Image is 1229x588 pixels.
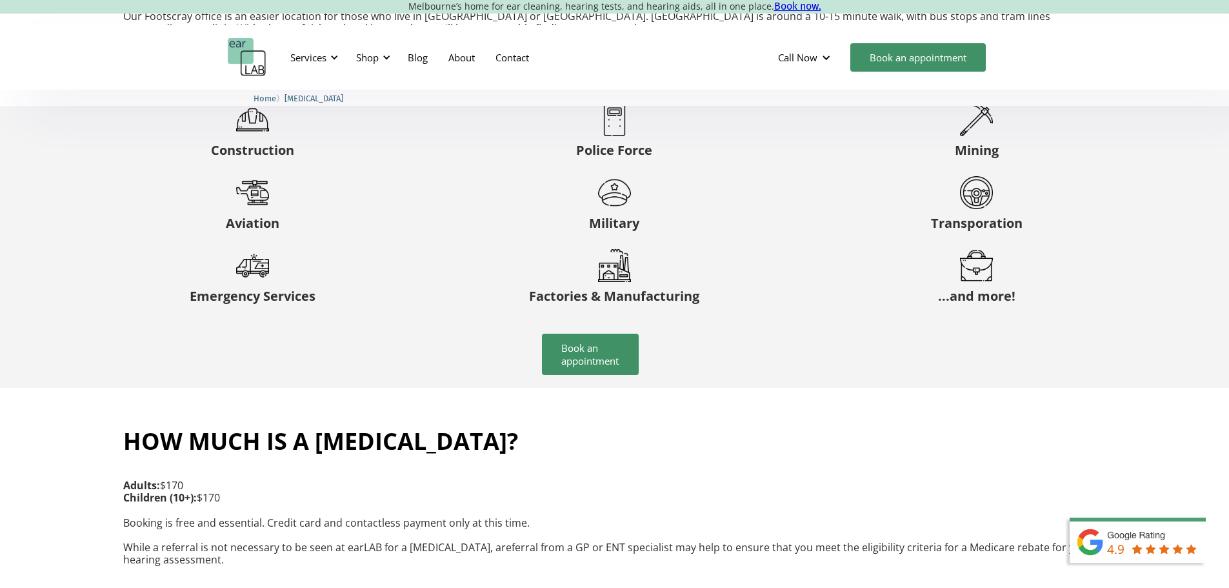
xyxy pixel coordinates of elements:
[226,214,279,232] strong: Aviation
[576,141,652,159] strong: Police Force
[529,287,699,305] strong: Factories & Manufacturing
[123,478,160,492] strong: Adults:
[290,51,326,64] div: Services
[542,334,639,375] a: Book an appointment
[283,38,342,77] div: Services
[254,92,285,105] li: 〉
[356,51,379,64] div: Shop
[228,38,266,77] a: home
[254,94,276,103] span: Home
[285,94,343,103] span: [MEDICAL_DATA]
[254,92,276,104] a: Home
[348,38,394,77] div: Shop
[123,480,1106,566] p: $170 $170 Booking is free and essential. Credit card and contactless payment only at this time. W...
[768,38,844,77] div: Call Now
[438,39,485,76] a: About
[211,141,294,159] strong: Construction
[931,214,1023,232] strong: Transporation
[778,51,817,64] div: Call Now
[123,491,197,505] strong: Children (10+):
[589,214,639,232] strong: Military
[123,427,518,456] h2: How much is a [MEDICAL_DATA]?
[190,287,315,305] strong: Emergency Services
[938,287,1015,305] strong: ...and more!
[955,141,999,159] strong: Mining
[485,39,539,76] a: Contact
[285,92,343,104] a: [MEDICAL_DATA]
[850,43,986,72] a: Book an appointment
[397,39,438,76] a: Blog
